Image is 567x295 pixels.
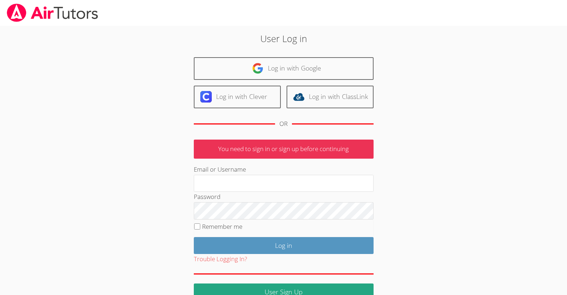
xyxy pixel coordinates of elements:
[287,86,374,108] a: Log in with ClassLink
[252,63,264,74] img: google-logo-50288ca7cdecda66e5e0955fdab243c47b7ad437acaf1139b6f446037453330a.svg
[202,222,242,231] label: Remember me
[194,165,246,173] label: Email or Username
[194,237,374,254] input: Log in
[6,4,99,22] img: airtutors_banner-c4298cdbf04f3fff15de1276eac7730deb9818008684d7c2e4769d2f7ddbe033.png
[200,91,212,103] img: clever-logo-6eab21bc6e7a338710f1a6ff85c0baf02591cd810cc4098c63d3a4b26e2feb20.svg
[293,91,305,103] img: classlink-logo-d6bb404cc1216ec64c9a2012d9dc4662098be43eaf13dc465df04b49fa7ab582.svg
[194,192,220,201] label: Password
[279,119,288,129] div: OR
[194,254,247,264] button: Trouble Logging In?
[131,32,437,45] h2: User Log in
[194,86,281,108] a: Log in with Clever
[194,140,374,159] p: You need to sign in or sign up before continuing
[194,57,374,80] a: Log in with Google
